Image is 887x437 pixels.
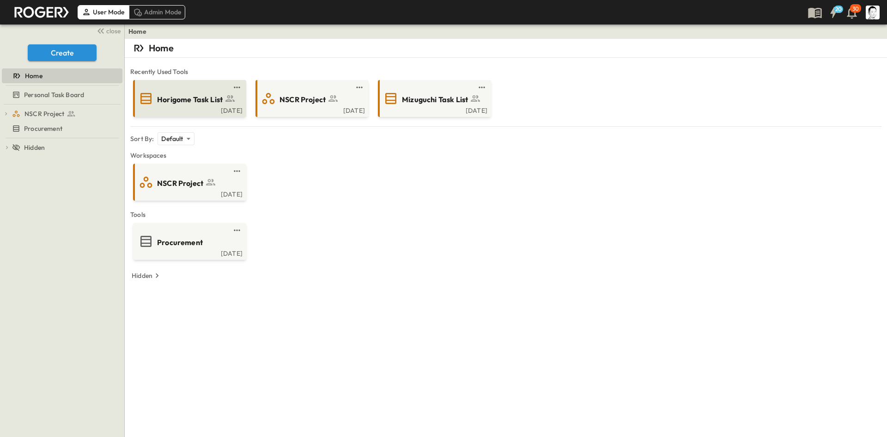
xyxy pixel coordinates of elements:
p: 30 [852,5,859,12]
span: Procurement [157,237,203,248]
span: Mizuguchi Task List [402,94,468,105]
nav: breadcrumbs [128,27,152,36]
p: Hidden [132,271,152,280]
a: NSCR Project [135,175,243,190]
span: NSCR Project [157,178,203,189]
span: Recently Used Tools [130,67,881,76]
p: Sort By: [130,134,154,143]
button: Create [28,44,97,61]
a: Procurement [135,234,243,249]
h6: 20 [835,6,842,13]
span: close [106,26,121,36]
button: test [476,82,487,93]
span: Hidden [24,143,45,152]
span: NSCR Project [279,94,326,105]
button: close [93,24,122,37]
span: Horigome Task List [157,94,223,105]
a: [DATE] [380,106,487,113]
a: NSCR Project [12,107,121,120]
span: Tools [130,210,881,219]
button: test [354,82,365,93]
button: Hidden [128,269,165,282]
div: Procurementtest [2,121,122,136]
a: Home [2,69,121,82]
div: Admin Mode [129,5,186,19]
a: [DATE] [257,106,365,113]
p: Default [161,134,183,143]
button: test [231,225,243,236]
a: [DATE] [135,106,243,113]
div: Default [158,132,194,145]
a: Home [128,27,146,36]
a: NSCR Project [257,91,365,106]
span: Home [25,71,43,80]
span: NSCR Project [24,109,64,118]
p: Home [149,42,174,55]
span: Procurement [24,124,62,133]
div: NSCR Projecttest [2,106,122,121]
a: Mizuguchi Task List [380,91,487,106]
button: test [231,166,243,177]
span: Workspaces [130,151,881,160]
div: User Mode [78,5,129,19]
a: [DATE] [135,249,243,256]
img: Profile Picture [866,6,880,19]
button: test [231,82,243,93]
a: Procurement [2,122,121,135]
a: Horigome Task List [135,91,243,106]
button: 20 [824,4,843,21]
a: [DATE] [135,190,243,197]
span: Personal Task Board [24,90,84,99]
a: Personal Task Board [2,88,121,101]
div: Personal Task Boardtest [2,87,122,102]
